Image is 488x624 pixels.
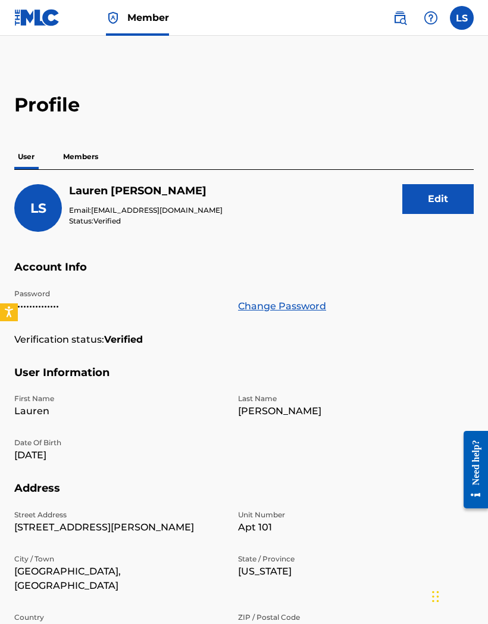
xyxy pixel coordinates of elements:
[14,612,224,623] p: Country
[14,404,224,418] p: Lauren
[69,184,223,198] h5: Lauren Smith
[238,612,448,623] p: ZIP / Postal Code
[91,206,223,215] span: [EMAIL_ADDRESS][DOMAIN_NAME]
[450,6,474,30] div: User Menu
[238,393,448,404] p: Last Name
[238,520,448,535] p: Apt 101
[14,144,38,169] p: User
[14,260,474,288] h5: Account Info
[238,510,448,520] p: Unit Number
[14,520,224,535] p: [STREET_ADDRESS][PERSON_NAME]
[69,216,223,226] p: Status:
[238,299,326,313] a: Change Password
[238,404,448,418] p: [PERSON_NAME]
[428,567,488,624] iframe: Chat Widget
[106,11,120,25] img: Top Rightsholder
[14,333,104,347] p: Verification status:
[104,333,143,347] strong: Verified
[402,184,474,214] button: Edit
[424,11,438,25] img: help
[14,482,474,510] h5: Address
[14,393,224,404] p: First Name
[127,11,169,24] span: Member
[14,299,224,313] p: •••••••••••••••
[93,216,121,225] span: Verified
[14,448,224,462] p: [DATE]
[238,554,448,564] p: State / Province
[419,6,443,30] div: Help
[14,510,224,520] p: Street Address
[238,564,448,579] p: [US_STATE]
[388,6,412,30] a: Public Search
[14,366,474,394] h5: User Information
[455,420,488,519] iframe: Resource Center
[14,93,474,117] h2: Profile
[30,200,46,216] span: LS
[432,579,439,614] div: Drag
[14,9,60,26] img: MLC Logo
[14,554,224,564] p: City / Town
[60,144,102,169] p: Members
[393,11,407,25] img: search
[14,564,224,593] p: [GEOGRAPHIC_DATA], [GEOGRAPHIC_DATA]
[14,288,224,299] p: Password
[14,437,224,448] p: Date Of Birth
[69,205,223,216] p: Email:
